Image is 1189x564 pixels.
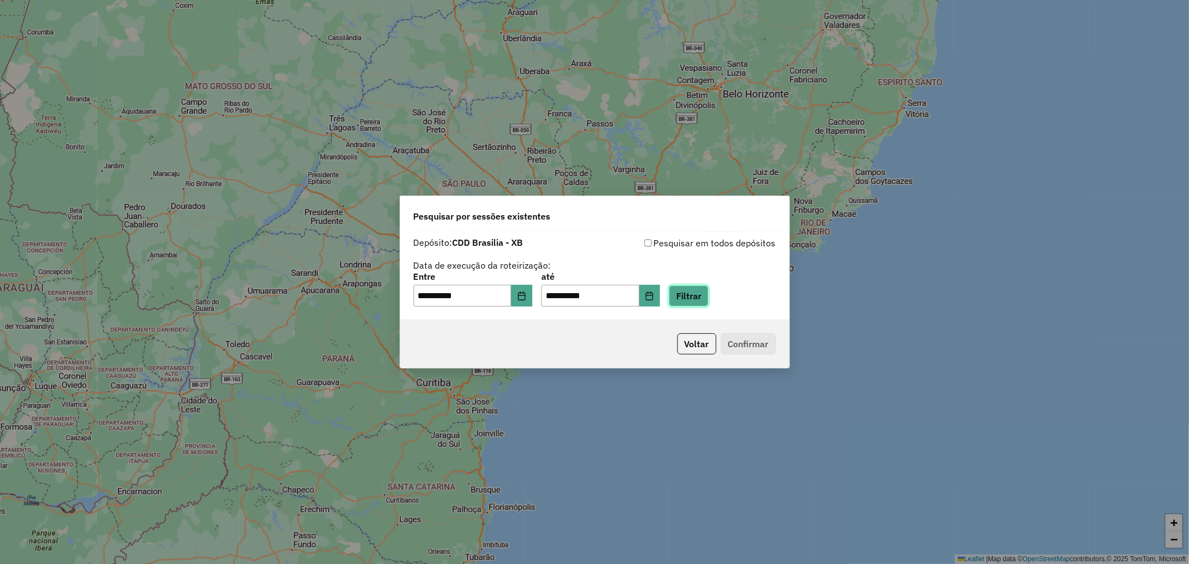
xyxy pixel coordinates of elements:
[541,270,660,283] label: até
[414,270,532,283] label: Entre
[414,259,551,272] label: Data de execução da roteirização:
[639,285,661,307] button: Choose Date
[669,285,708,307] button: Filtrar
[414,236,523,249] label: Depósito:
[453,237,523,248] strong: CDD Brasilia - XB
[511,285,532,307] button: Choose Date
[677,333,716,354] button: Voltar
[595,236,776,250] div: Pesquisar em todos depósitos
[414,210,551,223] span: Pesquisar por sessões existentes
